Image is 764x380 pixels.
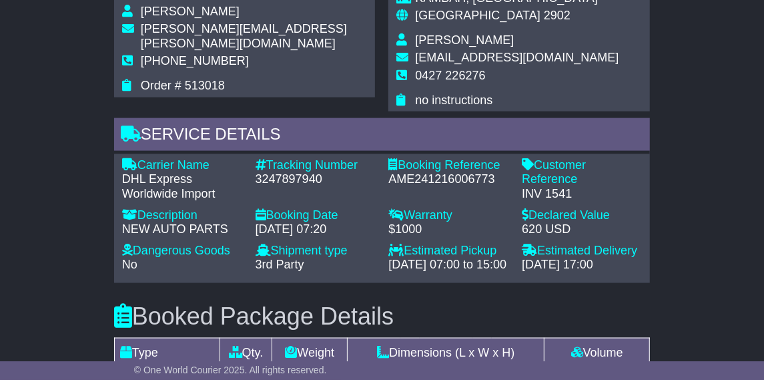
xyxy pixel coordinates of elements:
[522,158,642,187] div: Customer Reference
[415,9,540,22] span: [GEOGRAPHIC_DATA]
[256,208,376,223] div: Booking Date
[522,258,642,272] div: [DATE] 17:00
[141,79,225,92] span: Order # 513018
[388,172,508,187] div: AME241216006773
[522,187,642,202] div: INV 1541
[388,258,508,272] div: [DATE] 07:00 to 15:00
[256,258,304,271] span: 3rd Party
[114,118,650,154] div: Service Details
[114,338,220,367] td: Type
[134,365,327,375] span: © One World Courier 2025. All rights reserved.
[141,22,347,50] span: [PERSON_NAME][EMAIL_ADDRESS][PERSON_NAME][DOMAIN_NAME]
[122,222,242,237] div: NEW AUTO PARTS
[256,222,376,237] div: [DATE] 07:20
[256,172,376,187] div: 3247897940
[122,258,137,271] span: No
[388,222,508,237] div: $1000
[272,338,348,367] td: Weight
[114,303,650,330] h3: Booked Package Details
[256,244,376,258] div: Shipment type
[415,69,485,82] span: 0427 226276
[415,33,514,47] span: [PERSON_NAME]
[388,208,508,223] div: Warranty
[522,222,642,237] div: 620 USD
[415,51,619,64] span: [EMAIL_ADDRESS][DOMAIN_NAME]
[388,244,508,258] div: Estimated Pickup
[220,338,272,367] td: Qty.
[141,5,240,18] span: [PERSON_NAME]
[522,208,642,223] div: Declared Value
[415,93,492,107] span: no instructions
[122,172,242,201] div: DHL Express Worldwide Import
[522,244,642,258] div: Estimated Delivery
[348,338,544,367] td: Dimensions (L x W x H)
[141,54,249,67] span: [PHONE_NUMBER]
[122,158,242,173] div: Carrier Name
[256,158,376,173] div: Tracking Number
[122,208,242,223] div: Description
[544,338,650,367] td: Volume
[544,9,570,22] span: 2902
[122,244,242,258] div: Dangerous Goods
[388,158,508,173] div: Booking Reference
